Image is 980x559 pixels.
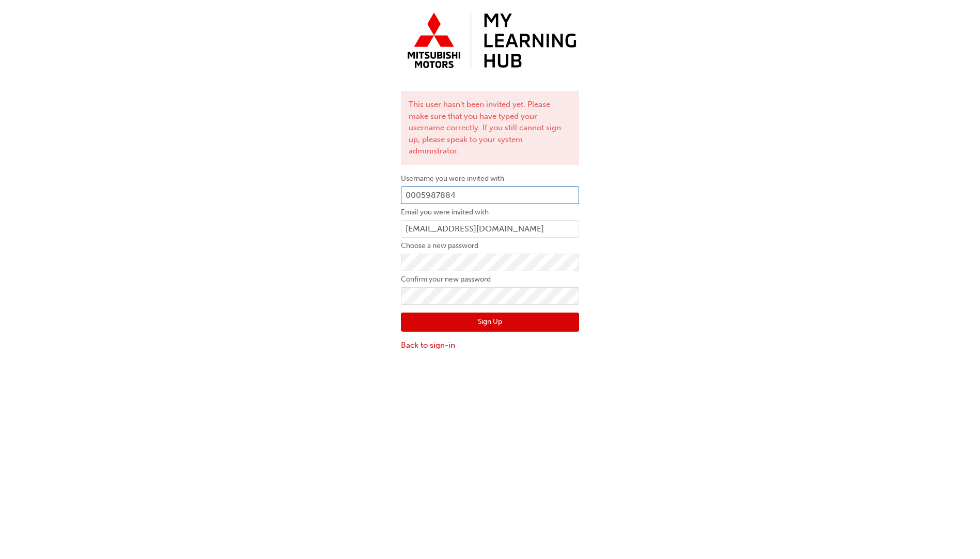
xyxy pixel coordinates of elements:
[401,339,579,351] a: Back to sign-in
[401,8,579,75] img: mmal
[401,173,579,185] label: Username you were invited with
[401,240,579,252] label: Choose a new password
[401,273,579,286] label: Confirm your new password
[401,187,579,204] input: Username
[401,313,579,332] button: Sign Up
[401,91,579,165] div: This user hasn't been invited yet. Please make sure that you have typed your username correctly. ...
[401,206,579,219] label: Email you were invited with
